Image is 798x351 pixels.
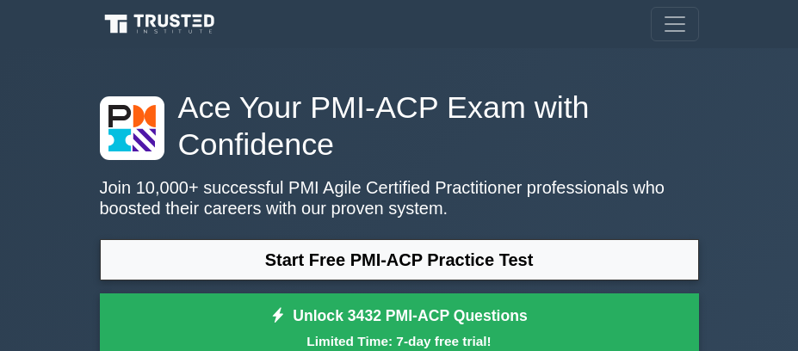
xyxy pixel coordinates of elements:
button: Toggle navigation [651,7,699,41]
small: Limited Time: 7-day free trial! [121,331,677,351]
a: Start Free PMI-ACP Practice Test [100,239,699,280]
h1: Ace Your PMI-ACP Exam with Confidence [100,89,699,163]
p: Join 10,000+ successful PMI Agile Certified Practitioner professionals who boosted their careers ... [100,177,699,219]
